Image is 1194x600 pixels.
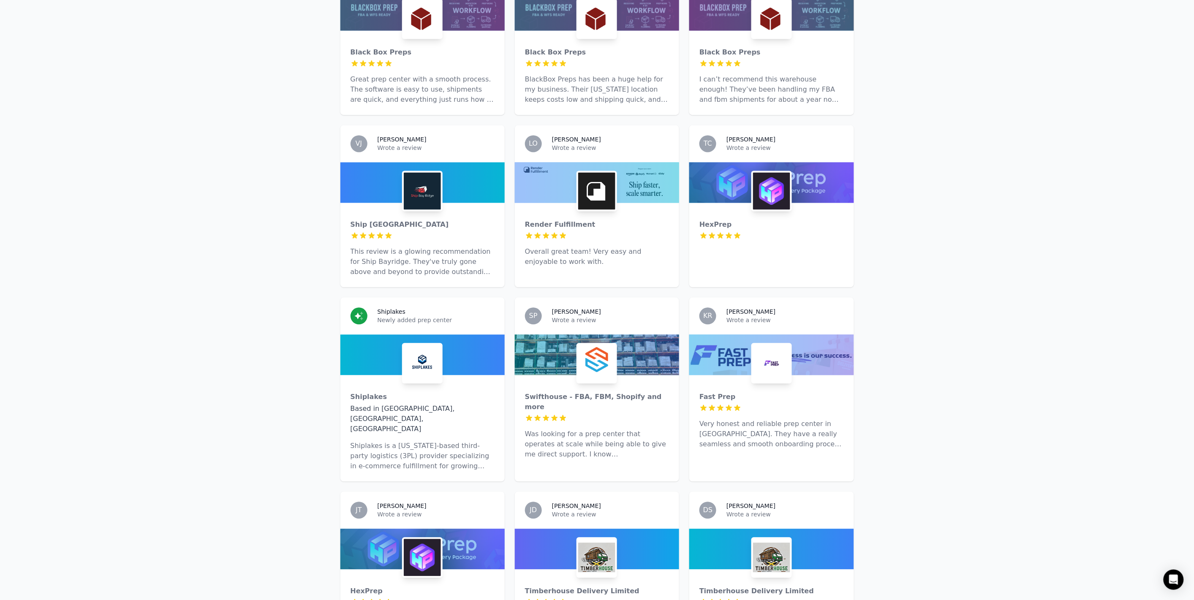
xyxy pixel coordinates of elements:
div: Render Fulfillment [525,220,669,230]
p: Very honest and reliable prep center in [GEOGRAPHIC_DATA]. They have a really seamless and smooth... [699,419,843,450]
div: Timberhouse Delivery Limited [699,586,843,597]
div: Shiplakes [351,392,495,402]
span: JT [356,507,362,514]
img: Black Box Preps [404,0,441,38]
span: DS [703,507,713,514]
img: Black Box Preps [753,0,790,38]
p: Great prep center with a smooth process. The software is easy to use, shipments are quick, and ev... [351,75,495,105]
img: Fast Prep [753,345,790,382]
p: Overall great team! Very easy and enjoyable to work with. [525,247,669,267]
img: Swifthouse - FBA, FBM, Shopify and more [578,345,615,382]
span: VJ [356,141,362,147]
h3: [PERSON_NAME] [378,136,427,144]
span: SP [529,313,538,320]
h3: [PERSON_NAME] [378,502,427,510]
div: Timberhouse Delivery Limited [525,586,669,597]
p: Wrote a review [552,316,669,325]
div: Fast Prep [699,392,843,402]
p: Shiplakes is a [US_STATE]-based third-party logistics (3PL) provider specializing in e-commerce f... [351,441,495,472]
p: Wrote a review [378,144,495,152]
div: Ship [GEOGRAPHIC_DATA] [351,220,495,230]
img: Ship Bay Ridge [404,173,441,210]
a: TC[PERSON_NAME]Wrote a reviewHexPrepHexPrep [689,125,854,288]
a: SP[PERSON_NAME]Wrote a reviewSwifthouse - FBA, FBM, Shopify and moreSwifthouse - FBA, FBM, Shopif... [515,298,679,482]
a: ShiplakesNewly added prep centerShiplakesShiplakesBased in [GEOGRAPHIC_DATA], [GEOGRAPHIC_DATA], ... [340,298,505,482]
div: HexPrep [351,586,495,597]
h3: [PERSON_NAME] [726,136,775,144]
img: Shiplakes [404,345,441,382]
span: LO [529,141,538,147]
h3: [PERSON_NAME] [552,308,601,316]
h3: Shiplakes [378,308,406,316]
h3: [PERSON_NAME] [726,502,775,510]
h3: [PERSON_NAME] [552,136,601,144]
a: VJ[PERSON_NAME]Wrote a reviewShip Bay RidgeShip [GEOGRAPHIC_DATA]This review is a glowing recomme... [340,125,505,288]
p: Newly added prep center [378,316,495,325]
a: KR[PERSON_NAME]Wrote a reviewFast PrepFast PrepVery honest and reliable prep center in [GEOGRAPHI... [689,298,854,482]
img: HexPrep [753,173,790,210]
div: Based in [GEOGRAPHIC_DATA], [GEOGRAPHIC_DATA], [GEOGRAPHIC_DATA] [351,404,495,434]
img: Timberhouse Delivery Limited [578,539,615,576]
p: Wrote a review [726,510,843,519]
p: Wrote a review [378,510,495,519]
img: Render Fulfillment [578,173,615,210]
div: Black Box Preps [525,48,669,58]
div: HexPrep [699,220,843,230]
p: Wrote a review [726,144,843,152]
img: Timberhouse Delivery Limited [753,539,790,576]
p: Wrote a review [726,316,843,325]
p: I can’t recommend this warehouse enough! They’ve been handling my FBA and fbm shipments for about... [699,75,843,105]
p: BlackBox Preps has been a huge help for my business. Their [US_STATE] location keeps costs low an... [525,75,669,105]
a: LO[PERSON_NAME]Wrote a reviewRender FulfillmentRender FulfillmentOverall great team! Very easy an... [515,125,679,288]
img: HexPrep [404,539,441,576]
p: Wrote a review [552,144,669,152]
div: Black Box Preps [351,48,495,58]
div: Open Intercom Messenger [1164,570,1184,590]
div: Swifthouse - FBA, FBM, Shopify and more [525,392,669,413]
span: JD [530,507,537,514]
img: Black Box Preps [578,0,615,38]
h3: [PERSON_NAME] [552,502,601,510]
span: TC [704,141,712,147]
span: KR [703,313,713,320]
p: Wrote a review [552,510,669,519]
h3: [PERSON_NAME] [726,308,775,316]
p: Was looking for a prep center that operates at scale while being able to give me direct support. ... [525,429,669,460]
p: This review is a glowing recommendation for Ship Bayridge. They've truly gone above and beyond to... [351,247,495,277]
div: Black Box Preps [699,48,843,58]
